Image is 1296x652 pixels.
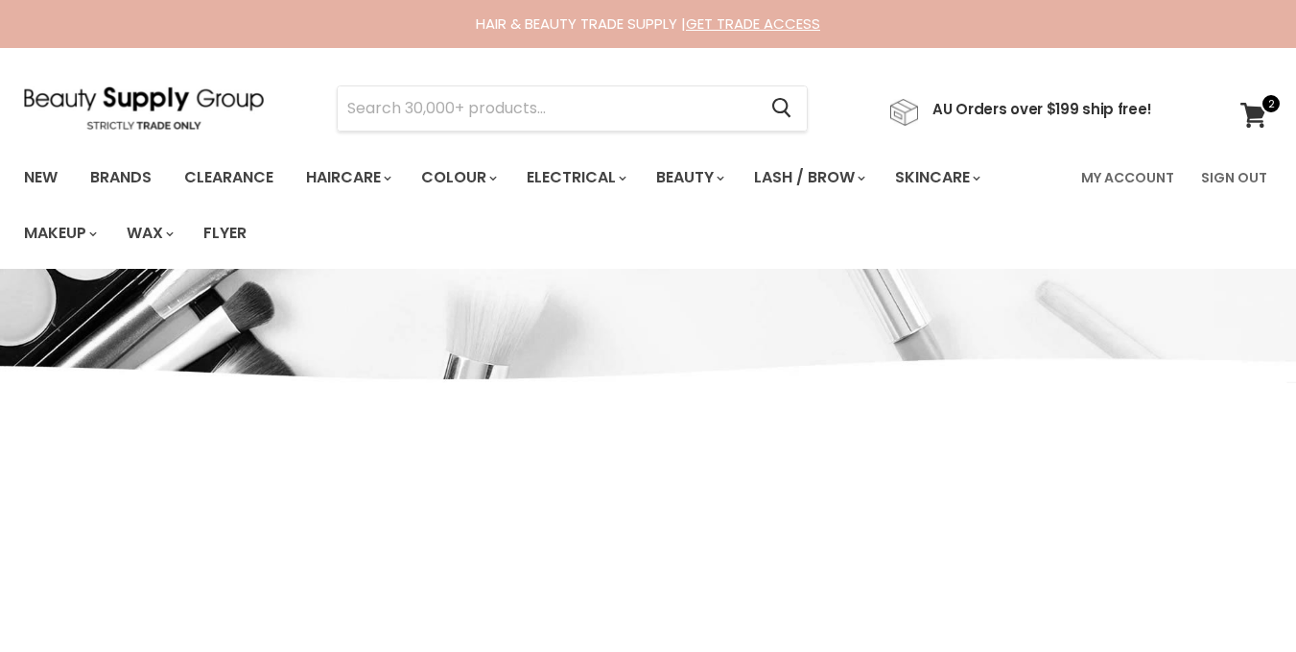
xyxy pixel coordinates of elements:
[338,86,756,131] input: Search
[642,157,736,198] a: Beauty
[1190,157,1279,198] a: Sign Out
[170,157,288,198] a: Clearance
[337,85,808,132] form: Product
[292,157,403,198] a: Haircare
[10,150,1070,261] ul: Main menu
[10,157,72,198] a: New
[756,86,807,131] button: Search
[407,157,508,198] a: Colour
[881,157,992,198] a: Skincare
[189,213,261,254] a: Flyer
[512,157,638,198] a: Electrical
[76,157,166,198] a: Brands
[686,13,820,34] a: GET TRADE ACCESS
[112,213,185,254] a: Wax
[740,157,877,198] a: Lash / Brow
[10,213,108,254] a: Makeup
[1070,157,1186,198] a: My Account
